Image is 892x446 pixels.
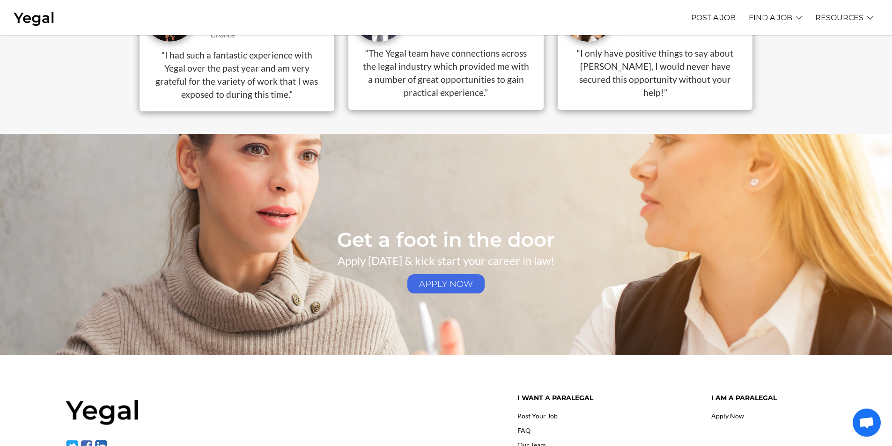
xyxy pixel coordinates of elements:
p: Apply [DATE] & kick start your career in law! [66,249,826,272]
a: APPLY NOW [407,274,485,293]
h2: Get a foot in the door [66,230,826,249]
a: Apply Now [711,412,744,420]
a: Post Your Job [517,412,558,420]
p: “I only have positive things to say about [PERSON_NAME], I would never have secured this opportun... [569,47,742,99]
a: POST A JOB [691,5,736,30]
div: Open chat [853,409,881,437]
a: FIND A JOB [749,5,792,30]
p: “The Yegal team have connections across the legal industry which provided me with a number of gre... [360,47,532,99]
h4: I want a paralegal [517,394,697,402]
a: FAQ [517,426,531,434]
a: RESOURCES [815,5,863,30]
p: “I had such a fantastic experience with Yegal over the past year and am very grateful for the var... [151,49,324,101]
h4: I am a paralegal [711,394,826,402]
